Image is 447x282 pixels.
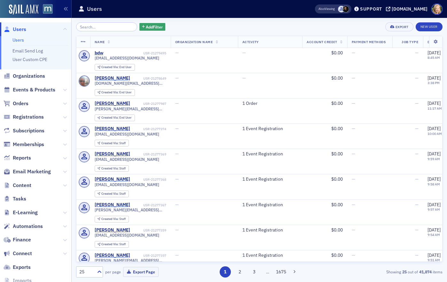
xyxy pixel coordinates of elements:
[175,227,179,233] span: —
[352,252,355,258] span: —
[13,100,28,107] span: Orders
[101,192,119,196] span: Created Via :
[331,252,343,258] span: $0.00
[101,115,119,120] span: Created Via :
[95,126,130,132] a: [PERSON_NAME]
[101,167,126,170] div: Staff
[95,241,129,248] div: Created Via: Staff
[95,89,135,96] div: Created Via: End User
[38,4,53,15] a: View Homepage
[175,40,213,44] span: Organization Name
[331,75,343,81] span: $0.00
[101,217,119,221] span: Created Via :
[220,266,231,278] button: 1
[139,23,166,31] button: AddFilter
[95,75,130,81] div: [PERSON_NAME]
[13,182,31,189] span: Content
[415,151,419,157] span: —
[95,106,166,111] span: [PERSON_NAME][EMAIL_ADDRESS][DOMAIN_NAME]
[101,166,119,170] span: Created Via :
[12,37,24,43] a: Users
[95,182,159,187] span: [EMAIL_ADDRESS][DOMAIN_NAME]
[431,4,443,15] span: Profile
[396,25,409,29] div: Export
[13,73,45,80] span: Organizations
[427,232,440,237] time: 9:54 AM
[342,6,349,12] span: Lauren McDonough
[13,127,44,134] span: Subscriptions
[13,209,38,216] span: E-Learning
[13,223,43,230] span: Automations
[95,227,130,233] div: [PERSON_NAME]
[242,101,257,106] a: 1 Order
[9,4,38,15] a: SailAMX
[123,267,159,277] button: Export Page
[4,127,44,134] a: Subscriptions
[95,208,166,212] span: [PERSON_NAME][EMAIL_ADDRESS][DOMAIN_NAME]
[402,40,418,44] span: Job Type
[95,50,103,56] div: bdw
[242,50,246,56] span: —
[427,252,441,258] span: [DATE]
[104,51,166,55] div: USR-21279495
[427,50,441,56] span: [DATE]
[4,168,51,175] a: Email Marketing
[427,207,440,212] time: 9:57 AM
[131,177,166,182] div: USR-21277368
[331,202,343,208] span: $0.00
[276,266,287,278] button: 1675
[427,258,440,262] time: 9:51 AM
[242,40,259,44] span: Activity
[4,114,44,121] a: Registrations
[4,26,26,33] a: Users
[427,100,441,106] span: [DATE]
[95,56,159,60] span: [EMAIL_ADDRESS][DOMAIN_NAME]
[95,233,159,238] span: [EMAIL_ADDRESS][DOMAIN_NAME]
[242,202,283,208] a: 1 Event Registration
[101,242,119,246] span: Created Via :
[318,7,335,11] span: Viewing
[131,102,166,106] div: USR-21277987
[331,176,343,182] span: $0.00
[242,75,246,81] span: —
[175,151,179,157] span: —
[415,126,419,131] span: —
[352,176,355,182] span: —
[4,236,31,243] a: Finance
[12,57,47,62] a: User Custom CPE
[427,81,440,85] time: 3:38 PM
[175,252,179,258] span: —
[13,114,44,121] span: Registrations
[105,269,121,275] label: per page
[4,195,26,202] a: Tasks
[131,127,166,131] div: USR-21277374
[415,202,419,208] span: —
[175,202,179,208] span: —
[95,202,130,208] a: [PERSON_NAME]
[386,7,430,11] button: [DOMAIN_NAME]
[427,151,441,157] span: [DATE]
[415,50,419,56] span: —
[242,227,283,233] a: 1 Event Registration
[101,116,132,120] div: End User
[131,228,166,232] div: USR-21277359
[331,100,343,106] span: $0.00
[242,126,283,132] a: 1 Event Registration
[146,24,163,30] span: Add Filter
[13,154,31,161] span: Reports
[4,264,31,271] a: Exports
[415,75,419,81] span: —
[101,65,119,69] span: Created Via :
[331,50,343,56] span: $0.00
[427,182,440,186] time: 9:58 AM
[95,165,129,172] div: Created Via: Staff
[95,157,159,162] span: [EMAIL_ADDRESS][DOMAIN_NAME]
[4,209,38,216] a: E-Learning
[13,250,32,257] span: Connect
[175,100,179,106] span: —
[101,192,126,196] div: Staff
[13,26,26,33] span: Users
[416,22,443,31] a: New User
[4,100,28,107] a: Orders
